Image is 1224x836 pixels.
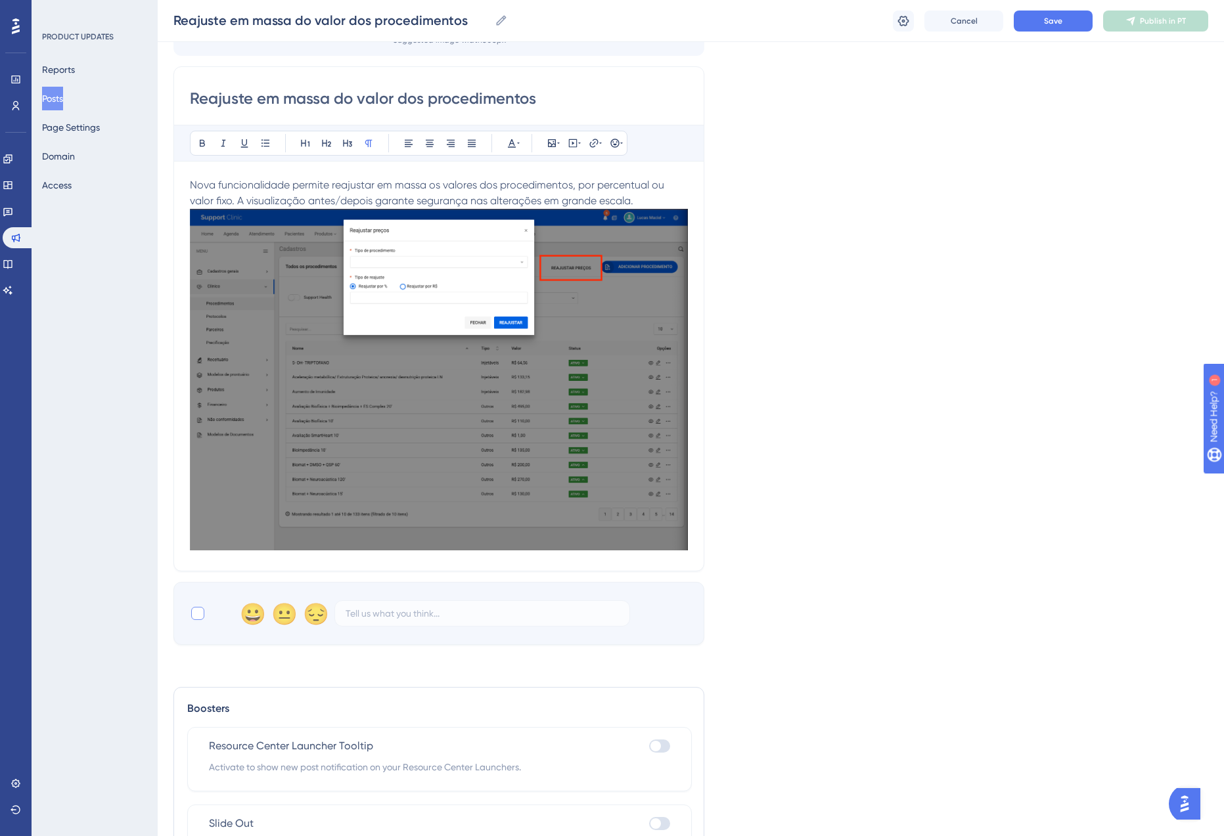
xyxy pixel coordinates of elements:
[187,701,691,716] div: Boosters
[209,759,670,775] span: Activate to show new post notification on your Resource Center Launchers.
[42,87,63,110] button: Posts
[209,816,254,831] span: Slide Out
[42,32,114,42] div: PRODUCT UPDATES
[31,3,82,19] span: Need Help?
[42,144,75,168] button: Domain
[1044,16,1062,26] span: Save
[42,116,100,139] button: Page Settings
[1103,11,1208,32] button: Publish in PT
[173,11,489,30] input: Post Name
[951,16,978,26] span: Cancel
[190,88,688,109] input: Post Title
[1169,784,1208,824] iframe: UserGuiding AI Assistant Launcher
[924,11,1003,32] button: Cancel
[209,738,373,754] span: Resource Center Launcher Tooltip
[91,7,95,17] div: 1
[190,179,667,207] span: Nova funcionalidade permite reajustar em massa os valores dos procedimentos, por percentual ou va...
[42,58,75,81] button: Reports
[1140,16,1186,26] span: Publish in PT
[1014,11,1093,32] button: Save
[42,173,72,197] button: Access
